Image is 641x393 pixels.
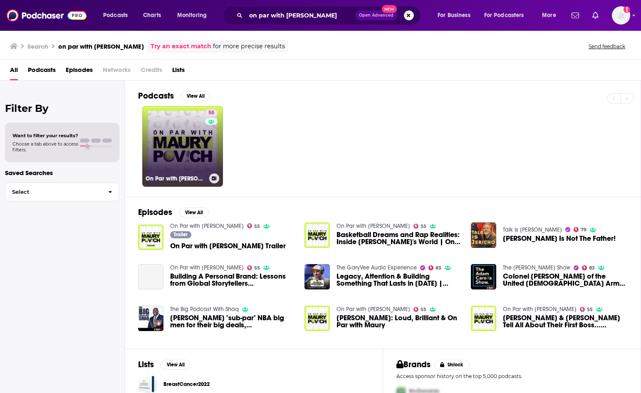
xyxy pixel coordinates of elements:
h2: Lists [138,359,154,370]
span: Legacy, Attention & Building Something That Lasts in [DATE] | GaryVee x [PERSON_NAME] Conversation [337,273,461,287]
a: Shaquille O'Neal roasts "sub-par" NBA big men for their big deals, James Harden, and exchanges hi... [170,314,295,329]
h2: Brands [396,359,431,370]
a: Show notifications dropdown [568,8,582,22]
a: Building A Personal Brand: Lessons from Global Storytellers Maha Abouelenein and Maury Povich [170,273,295,287]
a: The Adam Carolla Show [503,264,570,271]
button: View All [181,91,210,101]
a: 55 [413,224,427,229]
a: On Par with Maury Povich Trailer [170,242,286,250]
button: open menu [479,9,536,22]
a: Basketball Dreams and Rap Realities: Inside Dave East's World | On Par With Maury Povich [337,231,461,245]
a: Maury Povich Is Not The Father! [503,235,616,242]
span: Basketball Dreams and Rap Realities: Inside [PERSON_NAME]'s World | On Par With [PERSON_NAME] [337,231,461,245]
a: On Par with Maury Povich Trailer [138,225,163,250]
h2: Podcasts [138,91,174,101]
p: Saved Searches [5,169,119,177]
img: Basketball Dreams and Rap Realities: Inside Dave East's World | On Par With Maury Povich [304,222,330,248]
span: More [542,10,556,21]
a: 83 [428,265,442,270]
span: Credits [141,63,162,80]
a: Show notifications dropdown [589,8,602,22]
a: Wilbon & Kornheiser Tell All About Their First Boss...Maury's Father! [503,314,627,329]
span: Choose a tab above to access filters. [12,141,78,153]
span: Open Advanced [359,13,394,17]
span: 83 [436,266,441,270]
img: Shaquille O'Neal roasts "sub-par" NBA big men for their big deals, James Harden, and exchanges hi... [138,306,163,331]
span: [PERSON_NAME]: Loud, Brilliant & On Par with Maury [337,314,461,329]
span: 55 [421,308,426,311]
a: 55On Par with [PERSON_NAME] [142,106,223,187]
a: Try an exact match [151,42,211,51]
button: Open AdvancedNew [355,10,397,20]
a: BreastCancer2022 [163,380,210,389]
a: 55 [580,307,593,312]
span: 79 [581,228,587,232]
span: for more precise results [213,42,285,51]
span: New [382,5,397,13]
a: 55 [413,307,427,312]
button: Send feedback [586,43,628,50]
a: Lists [172,63,185,80]
a: Podcasts [28,63,56,80]
button: Select [5,183,119,201]
a: Episodes [66,63,93,80]
a: Legacy, Attention & Building Something That Lasts in 2025 | GaryVee x Maury Povich Conversation [337,273,461,287]
span: For Business [438,10,470,21]
a: Talk Is Jericho [503,226,562,233]
h3: on par with [PERSON_NAME] [58,42,144,50]
a: The GaryVee Audio Experience [337,264,417,271]
span: Building A Personal Brand: Lessons from Global Storytellers [PERSON_NAME] and [PERSON_NAME] [170,273,295,287]
img: Legacy, Attention & Building Something That Lasts in 2025 | GaryVee x Maury Povich Conversation [304,264,330,289]
h3: Search [27,42,48,50]
span: Want to filter your results? [12,133,78,138]
a: EpisodesView All [138,207,209,218]
img: User Profile [612,6,630,25]
span: 55 [254,266,260,270]
a: All [10,63,18,80]
a: The Big Podcast With Shaq [170,306,239,313]
img: Colonel Brian Sawser of the United States Army Corps of Engineers + Maury Povich + Hall of Fame C... [471,264,496,289]
span: [PERSON_NAME] & [PERSON_NAME] Tell All About Their First Boss...[PERSON_NAME]'s Father! [503,314,627,329]
a: On Par with Maury Povich [503,306,577,313]
span: On Par with [PERSON_NAME] Trailer [170,242,286,250]
a: 83 [582,265,595,270]
h2: Filter By [5,102,119,114]
a: Charts [138,9,166,22]
span: [PERSON_NAME] "sub-par" NBA big men for their big deals, [PERSON_NAME], and exchanges hilarious s... [170,314,295,329]
button: open menu [536,9,567,22]
button: View All [179,208,209,218]
a: ListsView All [138,359,191,370]
span: Colonel [PERSON_NAME] of the United [DEMOGRAPHIC_DATA] Army Corps of Engineers + [PERSON_NAME] + ... [503,273,627,287]
a: 79 [574,227,587,232]
svg: Add a profile image [624,6,630,13]
button: View All [161,360,191,370]
button: Unlock [434,360,469,370]
button: Show profile menu [612,6,630,25]
img: Podchaser - Follow, Share and Rate Podcasts [7,7,87,23]
img: Maury Povich Is Not The Father! [471,222,496,248]
span: Logged in as HavasFormulab2b [612,6,630,25]
input: Search podcasts, credits, & more... [246,9,355,22]
h2: Episodes [138,207,172,218]
button: open menu [97,9,139,22]
span: Monitoring [177,10,207,21]
span: 55 [421,225,426,228]
h3: On Par with [PERSON_NAME] [146,175,206,182]
a: Lewis Black: Loud, Brilliant & On Par with Maury [337,314,461,329]
a: 55 [205,109,218,116]
span: Trailer [173,232,188,237]
p: Access sponsor history on the top 5,000 podcasts. [396,373,628,379]
a: On Par with Maury Povich [337,306,410,313]
a: Wilbon & Kornheiser Tell All About Their First Boss...Maury's Father! [471,306,496,331]
span: For Podcasters [484,10,524,21]
a: Lewis Black: Loud, Brilliant & On Par with Maury [304,306,330,331]
a: Building A Personal Brand: Lessons from Global Storytellers Maha Abouelenein and Maury Povich [138,264,163,289]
